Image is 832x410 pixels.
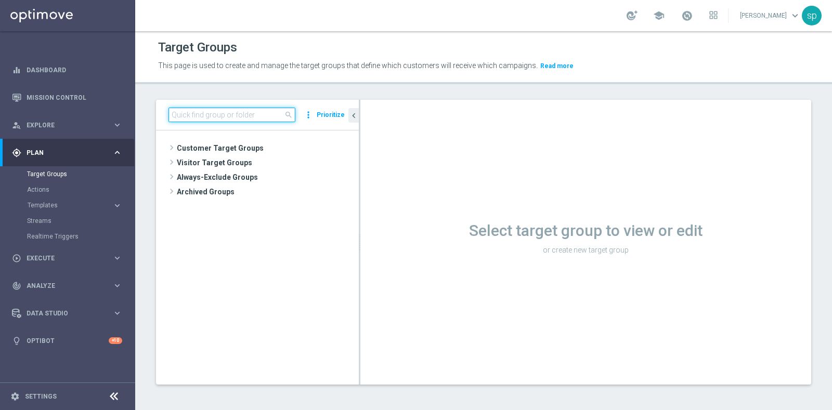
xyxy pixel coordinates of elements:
span: Customer Target Groups [177,141,359,155]
button: person_search Explore keyboard_arrow_right [11,121,123,129]
span: Archived Groups [177,184,359,199]
div: Analyze [12,281,112,290]
span: search [284,111,293,119]
div: Execute [12,254,112,263]
button: chevron_left [348,108,359,123]
button: equalizer Dashboard [11,66,123,74]
a: Mission Control [27,84,122,111]
a: Actions [27,186,108,194]
a: [PERSON_NAME]keyboard_arrow_down [739,8,802,23]
a: Target Groups [27,170,108,178]
button: play_circle_outline Execute keyboard_arrow_right [11,254,123,262]
button: Read more [539,60,575,72]
i: gps_fixed [12,148,21,157]
span: Explore [27,122,112,128]
i: keyboard_arrow_right [112,308,122,318]
p: or create new target group [360,245,811,255]
div: Realtime Triggers [27,229,134,244]
i: keyboard_arrow_right [112,148,122,157]
span: Templates [28,202,102,208]
div: Mission Control [12,84,122,111]
h1: Select target group to view or edit [360,221,811,240]
div: Data Studio [12,309,112,318]
span: Plan [27,150,112,156]
div: sp [802,6,822,25]
span: Analyze [27,283,112,289]
div: Plan [12,148,112,157]
a: Realtime Triggers [27,232,108,241]
i: lightbulb [12,336,21,346]
i: keyboard_arrow_right [112,120,122,130]
div: Actions [27,182,134,197]
button: Templates keyboard_arrow_right [27,201,123,209]
div: Dashboard [12,56,122,84]
div: Templates [27,197,134,213]
i: keyboard_arrow_right [112,253,122,263]
span: Always-Exclude Groups [177,170,359,184]
span: This page is used to create and manage the target groups that define which customers will receive... [158,61,538,70]
i: equalizer [12,65,21,75]
i: keyboard_arrow_right [112,281,122,290]
i: track_changes [12,281,21,290]
a: Settings [25,393,57,400]
div: +10 [109,337,122,344]
button: track_changes Analyze keyboard_arrow_right [11,282,123,290]
a: Optibot [27,327,109,354]
button: gps_fixed Plan keyboard_arrow_right [11,149,123,157]
button: Mission Control [11,94,123,102]
div: Target Groups [27,166,134,182]
a: Dashboard [27,56,122,84]
span: keyboard_arrow_down [789,10,801,21]
a: Streams [27,217,108,225]
button: Prioritize [315,108,346,122]
i: chevron_left [349,111,359,121]
button: lightbulb Optibot +10 [11,337,123,345]
div: Templates [28,202,112,208]
i: person_search [12,121,21,130]
h1: Target Groups [158,40,237,55]
i: settings [10,392,20,401]
i: more_vert [303,108,314,122]
span: Visitor Target Groups [177,155,359,170]
i: keyboard_arrow_right [112,201,122,210]
span: school [653,10,665,21]
input: Quick find group or folder [168,108,295,122]
div: Streams [27,213,134,229]
span: Data Studio [27,310,112,316]
div: Explore [12,121,112,130]
span: Execute [27,255,112,261]
div: Optibot [12,327,122,354]
i: play_circle_outline [12,254,21,263]
button: Data Studio keyboard_arrow_right [11,309,123,318]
